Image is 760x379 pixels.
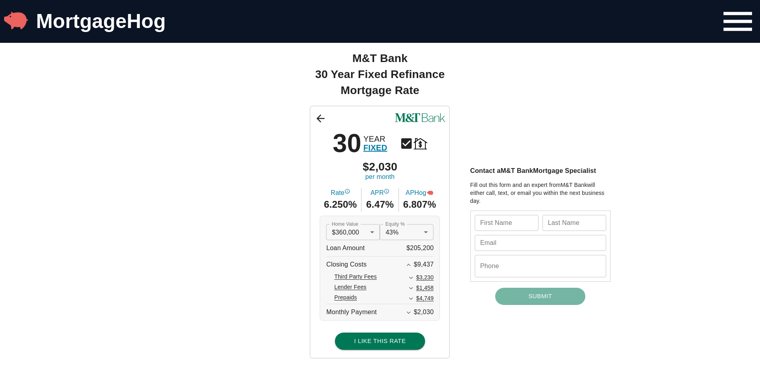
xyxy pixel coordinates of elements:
span: Prepaids [334,293,357,304]
img: Click Logo for more rates from this lender! [395,113,445,122]
span: M&T Bank [352,50,407,66]
a: I Like This Rate [335,327,425,351]
button: Expand Less [403,260,414,270]
svg: Annual Percentage Rate - The interest rate on the loan if lender fees were averaged into each mon... [384,188,389,194]
span: $2,030 [414,309,434,315]
button: Expand More [406,273,416,283]
span: Monthly Payment [326,304,377,320]
span: Closing Costs [326,257,367,273]
p: Fill out this form and an expert from M&T Bank will either call, text, or email you within the ne... [470,181,611,205]
button: Expand More [406,283,416,293]
span: 6.250% [324,198,357,211]
svg: Home Refinance [413,136,427,150]
img: APHog Icon [427,190,433,196]
div: Annual Percentage HOG Rate - The interest rate on the loan if lender fees were averaged into each... [427,188,433,198]
span: Loan Amount [326,240,365,256]
button: I Like This Rate [335,333,425,349]
span: APR [371,188,389,198]
span: 6.807% [403,198,436,211]
input: Jenny [475,215,538,231]
div: $360,000 [326,224,380,240]
span: $4,749 [416,295,434,301]
a: MortgageHog [36,10,166,32]
span: $205,200 [407,240,434,256]
span: per month [365,172,395,182]
span: $9,437 [414,261,434,268]
span: $3,230 [416,274,434,281]
div: 43% [380,224,433,240]
span: I Like This Rate [344,336,416,346]
span: Rate [331,188,350,198]
input: Tutone [542,215,606,231]
img: MortgageHog Logo [4,8,28,32]
span: 30 Year Fixed Refinance Mortgage Rate [310,66,450,98]
svg: Interest Rate "rate", reflects the cost of borrowing. If the interest rate is 3% and your loan is... [345,188,350,194]
span: $2,030 [363,161,397,172]
span: Third Party Fees [334,273,377,283]
span: $1,458 [416,285,434,291]
svg: Conventional Mortgage [399,136,413,150]
input: jenny.tutone@email.com [475,235,606,251]
input: (555) 867-5309 [475,255,606,277]
span: APHog [406,188,433,198]
button: Expand More [406,293,416,304]
span: 30 [333,130,361,156]
span: Lender Fees [334,283,366,293]
button: Expand More [403,307,414,318]
span: YEAR [363,134,387,143]
span: 6.47% [366,198,394,211]
span: FIXED [363,143,387,152]
h3: Contact a M&T Bank Mortgage Specialist [470,166,611,175]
